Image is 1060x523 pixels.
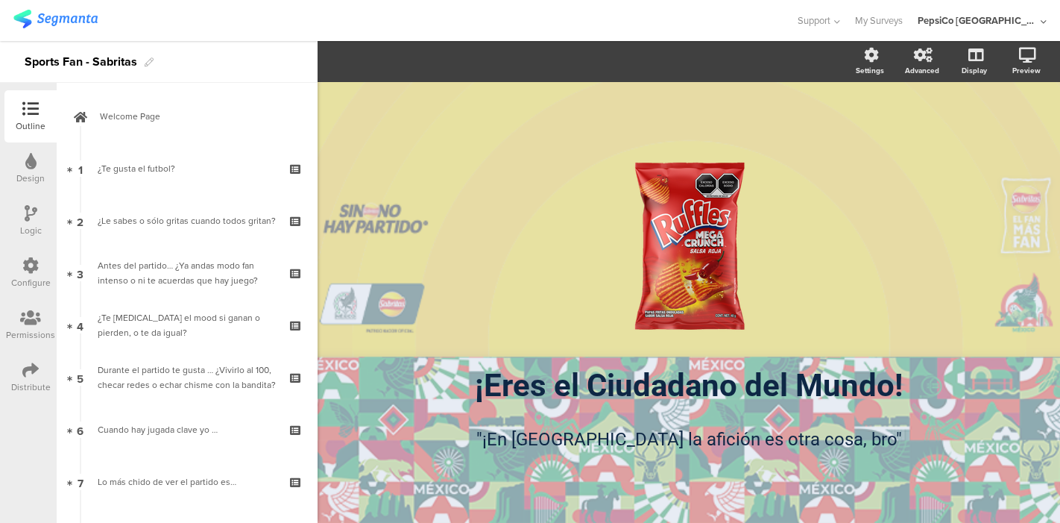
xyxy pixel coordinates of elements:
[78,474,83,490] span: 7
[856,65,884,76] div: Settings
[100,109,291,124] span: Welcome Page
[98,475,276,489] div: Lo más chido de ver el partido es…
[78,160,83,177] span: 1
[11,276,51,289] div: Configure
[77,265,83,281] span: 3
[413,367,965,404] p: ¡Eres el Ciudadano del Mundo!
[962,65,987,76] div: Display
[16,119,45,133] div: Outline
[60,404,314,456] a: 6 Cuando hay jugada clave yo …
[98,363,276,392] div: Durante el partido te gusta … ¿Vivirlo al 100, checar redes o echar chisme con la bandita?
[11,380,51,394] div: Distribute
[60,247,314,299] a: 3 Antes del partido… ¿Ya andas modo fan intenso o ni te acuerdas que hay juego?
[60,456,314,508] a: 7 Lo más chido de ver el partido es…
[918,13,1037,28] div: PepsiCo [GEOGRAPHIC_DATA]
[798,13,830,28] span: Support
[20,224,42,237] div: Logic
[60,195,314,247] a: 2 ¿Le sabes o sólo gritas cuando todos gritan?
[77,369,83,386] span: 5
[1012,65,1041,76] div: Preview
[905,65,939,76] div: Advanced
[465,426,912,453] p: "¡En [GEOGRAPHIC_DATA] la afición es otra cosa, bro"
[77,422,83,438] span: 6
[98,213,276,228] div: ¿Le sabes o sólo gritas cuando todos gritan?
[60,143,314,195] a: 1 ¿Te gusta el futbol?
[98,258,276,288] div: Antes del partido… ¿Ya andas modo fan intenso o ni te acuerdas que hay juego?
[6,328,55,342] div: Permissions
[60,351,314,404] a: 5 Durante el partido te gusta … ¿Vivirlo al 100, checar redes o echar chisme con la bandita?
[25,50,137,74] div: Sports Fan - Sabritas
[13,10,98,28] img: segmanta logo
[98,161,276,176] div: ¿Te gusta el futbol?
[77,317,83,333] span: 4
[60,299,314,351] a: 4 ¿Te [MEDICAL_DATA] el mood si ganan o pierden, o te da igual?
[77,213,83,229] span: 2
[98,422,276,437] div: Cuando hay jugada clave yo …
[98,310,276,340] div: ¿Te cambia el mood si ganan o pierden, o te da igual?
[60,90,314,143] a: Welcome Page
[16,172,45,185] div: Design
